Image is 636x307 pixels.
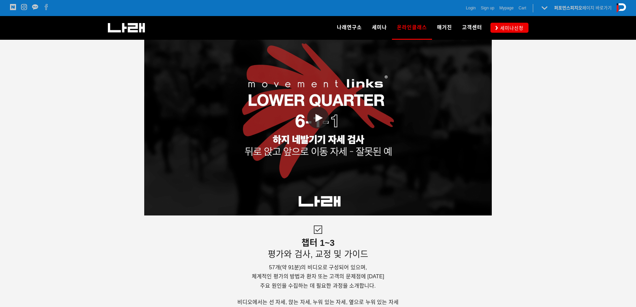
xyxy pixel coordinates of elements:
span: 비디오에서는 선 자세, 앉는 자세, 누워 있는 자세, 옆으로 누워 있는 자세 [237,299,398,305]
strong: 챕터 1~3 [301,238,335,248]
strong: 퍼포먼스피지오 [554,5,582,10]
a: 온라인클래스 [392,16,432,39]
span: 57개(약 91분)의 비디오로 구성되어 있으며, [269,265,367,270]
span: 주요 원인을 수집하는 데 필요한 과정을 소개합니다. [260,283,376,289]
a: 나래연구소 [332,16,367,39]
span: 체계적인 평가의 방법과 환자 또는 고객의 문제점에 [DATE] [252,274,384,279]
a: Sign up [481,5,494,11]
span: 세미나 [372,24,387,30]
a: 퍼포먼스피지오페이지 바로가기 [554,5,612,10]
span: 나래연구소 [337,24,362,30]
a: 세미나 [367,16,392,39]
span: 세미나신청 [498,25,523,31]
a: Login [466,5,476,11]
span: 매거진 [437,24,452,30]
a: Cart [518,5,526,11]
a: 세미나신청 [490,23,528,32]
a: 고객센터 [457,16,487,39]
span: 평가와 검사, 교정 및 가이드 [268,238,368,259]
a: Mypage [499,5,514,11]
span: 고객센터 [462,24,482,30]
span: 온라인클래스 [397,22,427,33]
a: 매거진 [432,16,457,39]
